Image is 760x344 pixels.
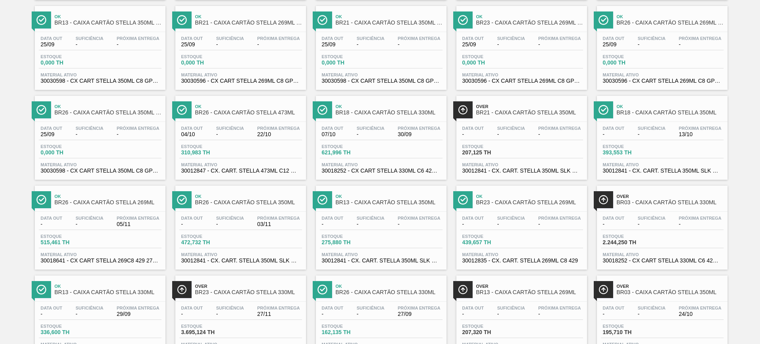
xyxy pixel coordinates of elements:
[603,221,625,227] span: -
[462,162,581,167] span: Material ativo
[336,20,443,26] span: BR21 - CAIXA CARTÃO STELLA 350ML OPEN CORNER
[638,306,665,310] span: Suficiência
[41,150,96,156] span: 0,000 TH
[181,311,203,317] span: -
[638,311,665,317] span: -
[41,144,96,149] span: Estoque
[497,131,525,137] span: -
[538,221,581,227] span: -
[638,42,665,48] span: -
[336,194,443,199] span: Ok
[497,221,525,227] span: -
[462,258,581,264] span: 30012835 - CX. CART. STELLA 269ML C8 429
[36,195,46,205] img: Ícone
[476,194,583,199] span: Ok
[55,194,161,199] span: Ok
[195,284,302,289] span: Over
[177,285,187,295] img: Ícone
[603,72,722,77] span: Material ativo
[538,126,581,131] span: Próxima Entrega
[117,42,160,48] span: -
[679,311,722,317] span: 24/10
[603,234,658,239] span: Estoque
[538,42,581,48] span: -
[638,216,665,220] span: Suficiência
[497,311,525,317] span: -
[169,180,310,270] a: ÍconeOkBR26 - CAIXA CARTÃO STELLA 350MLData out-Suficiência-Próxima Entrega03/11Estoque472,732 TH...
[181,126,203,131] span: Data out
[322,54,377,59] span: Estoque
[679,126,722,131] span: Próxima Entrega
[55,104,161,109] span: Ok
[41,216,63,220] span: Data out
[497,42,525,48] span: -
[617,20,724,26] span: BR26 - CAIXA CARTÃO STELLA 269ML OPEN CORNER
[181,131,203,137] span: 04/10
[357,306,384,310] span: Suficiência
[181,42,203,48] span: 25/09
[55,284,161,289] span: Ok
[462,221,484,227] span: -
[603,60,658,66] span: 0,000 TH
[476,200,583,205] span: BR23 - CAIXA CARTÃO STELLA 269ML
[462,168,581,174] span: 30012841 - CX. CART. STELLA 350ML SLK C8 429
[216,42,244,48] span: -
[462,252,581,257] span: Material ativo
[181,306,203,310] span: Data out
[117,311,160,317] span: 29/09
[76,311,103,317] span: -
[603,311,625,317] span: -
[41,311,63,317] span: -
[181,258,300,264] span: 30012841 - CX. CART. STELLA 350ML SLK C8 429
[603,144,658,149] span: Estoque
[181,216,203,220] span: Data out
[36,105,46,115] img: Ícone
[177,195,187,205] img: Ícone
[322,324,377,329] span: Estoque
[41,36,63,41] span: Data out
[476,284,583,289] span: Over
[462,54,518,59] span: Estoque
[398,311,441,317] span: 27/09
[317,15,327,25] img: Ícone
[603,329,658,335] span: 195,710 TH
[336,200,443,205] span: BR13 - CAIXA CARTÃO STELLA 350ML
[41,258,160,264] span: 30018641 - CX CART STELLA 269C8 429 276G
[336,14,443,19] span: Ok
[336,289,443,295] span: BR26 - CAIXA CARTÃO STELLA 330ML
[181,324,237,329] span: Estoque
[398,221,441,227] span: -
[322,60,377,66] span: 0,000 TH
[41,239,96,245] span: 515,461 TH
[322,144,377,149] span: Estoque
[195,289,302,295] span: BR23 - CAIXA CARTÃO STELLA 330ML
[216,216,244,220] span: Suficiência
[398,36,441,41] span: Próxima Entrega
[41,168,160,174] span: 30030598 - CX CART STELLA 350ML C8 GPI OPEN CORNER
[41,131,63,137] span: 25/09
[538,36,581,41] span: Próxima Entrega
[603,126,625,131] span: Data out
[181,221,203,227] span: -
[41,72,160,77] span: Material ativo
[216,131,244,137] span: -
[679,131,722,137] span: 13/10
[336,284,443,289] span: Ok
[41,54,96,59] span: Estoque
[462,324,518,329] span: Estoque
[55,20,161,26] span: BR13 - CAIXA CARTÃO STELLA 350ML OPEN CORNER
[322,311,344,317] span: -
[603,162,722,167] span: Material ativo
[181,36,203,41] span: Data out
[257,36,300,41] span: Próxima Entrega
[36,15,46,25] img: Ícone
[462,306,484,310] span: Data out
[476,14,583,19] span: Ok
[36,285,46,295] img: Ícone
[603,306,625,310] span: Data out
[598,195,608,205] img: Ícone
[322,329,377,335] span: 162,135 TH
[195,104,302,109] span: Ok
[181,168,300,174] span: 30012847 - CX. CART. STELLA 473ML C12 GPI 429
[603,150,658,156] span: 393,553 TH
